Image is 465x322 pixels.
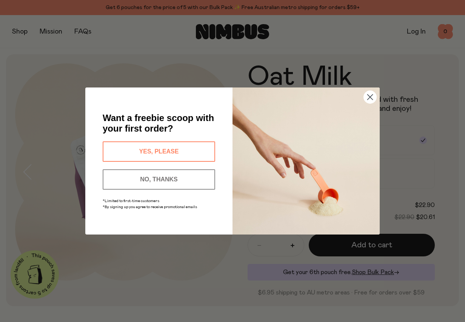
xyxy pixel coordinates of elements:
button: NO, THANKS [103,169,215,190]
button: YES, PLEASE [103,141,215,162]
img: c0d45117-8e62-4a02-9742-374a5db49d45.jpeg [232,87,380,235]
button: Close dialog [363,90,377,104]
span: *By signing up you agree to receive promotional emails [103,205,197,209]
span: *Limited to first-time customers [103,199,159,203]
span: Want a freebie scoop with your first order? [103,113,214,133]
